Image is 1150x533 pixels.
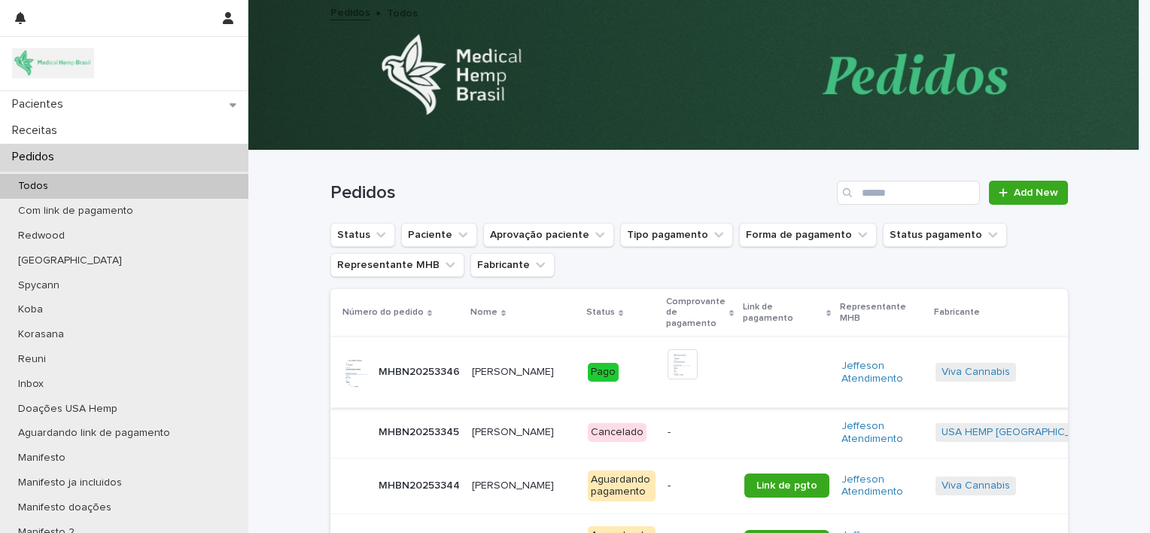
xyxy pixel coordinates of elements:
[744,474,829,498] a: Link de pgto
[934,304,980,321] p: Fabricante
[379,477,463,492] p: MHBN20253344
[6,427,182,440] p: Aguardando link de pagamento
[387,4,418,20] p: Todos
[6,230,77,242] p: Redwood
[330,182,831,204] h1: Pedidos
[6,150,66,164] p: Pedidos
[6,205,145,218] p: Com link de pagamento
[666,294,726,332] p: Comprovante de pagamento
[6,180,60,193] p: Todos
[6,501,123,514] p: Manifesto doações
[6,477,134,489] p: Manifesto ja incluidos
[401,223,477,247] button: Paciente
[6,452,78,464] p: Manifesto
[342,304,424,321] p: Número do pedido
[840,299,925,327] p: Representante MHB
[942,480,1010,492] a: Viva Cannabis
[668,426,732,439] p: -
[841,360,923,385] a: Jeffeson Atendimento
[330,223,395,247] button: Status
[330,253,464,277] button: Representante MHB
[841,420,923,446] a: Jeffeson Atendimento
[6,353,58,366] p: Reuni
[6,303,55,316] p: Koba
[470,253,555,277] button: Fabricante
[6,378,56,391] p: Inbox
[6,279,71,292] p: Spycann
[6,254,134,267] p: [GEOGRAPHIC_DATA]
[668,480,732,492] p: -
[942,426,1100,439] a: USA HEMP [GEOGRAPHIC_DATA]
[12,48,94,78] img: 4SJayOo8RSQX0lnsmxob
[739,223,877,247] button: Forma de pagamento
[989,181,1068,205] a: Add New
[330,3,370,20] a: Pedidos
[472,477,557,492] p: Gustavo Amormino
[6,123,69,138] p: Receitas
[6,403,129,416] p: Doações USA Hemp
[588,471,656,502] div: Aguardando pagamento
[756,480,817,491] span: Link de pgto
[883,223,1007,247] button: Status pagamento
[472,363,557,379] p: Eduardo Moreira Mongeli
[472,423,557,439] p: Victor Marques Santos
[620,223,733,247] button: Tipo pagamento
[1014,187,1058,198] span: Add New
[588,423,646,442] div: Cancelado
[379,423,462,439] p: MHBN20253345
[470,304,497,321] p: Nome
[6,97,75,111] p: Pacientes
[6,328,76,341] p: Korasana
[379,363,463,379] p: MHBN20253346
[942,366,1010,379] a: Viva Cannabis
[586,304,615,321] p: Status
[837,181,980,205] input: Search
[841,474,923,499] a: Jeffeson Atendimento
[588,363,619,382] div: Pago
[483,223,614,247] button: Aprovação paciente
[743,299,823,327] p: Link de pagamento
